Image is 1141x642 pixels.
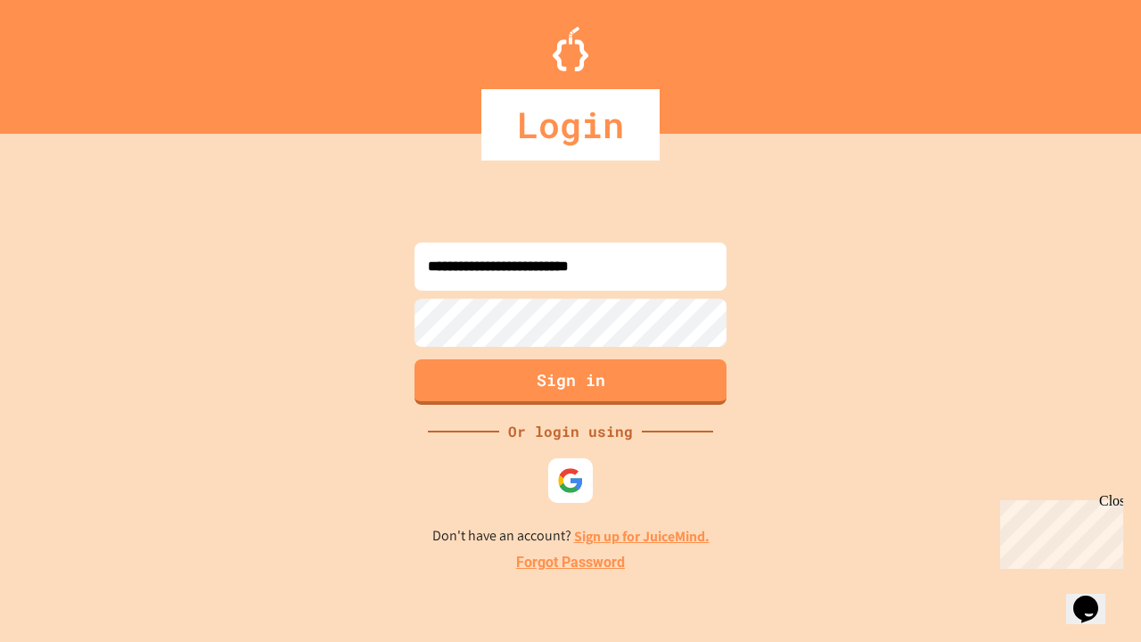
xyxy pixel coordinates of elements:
div: Or login using [499,421,642,442]
a: Forgot Password [516,552,625,573]
p: Don't have an account? [432,525,710,547]
iframe: chat widget [993,493,1123,569]
button: Sign in [415,359,726,405]
a: Sign up for JuiceMind. [574,527,710,546]
img: google-icon.svg [557,467,584,494]
img: Logo.svg [553,27,588,71]
div: Chat with us now!Close [7,7,123,113]
div: Login [481,89,660,160]
iframe: chat widget [1066,571,1123,624]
